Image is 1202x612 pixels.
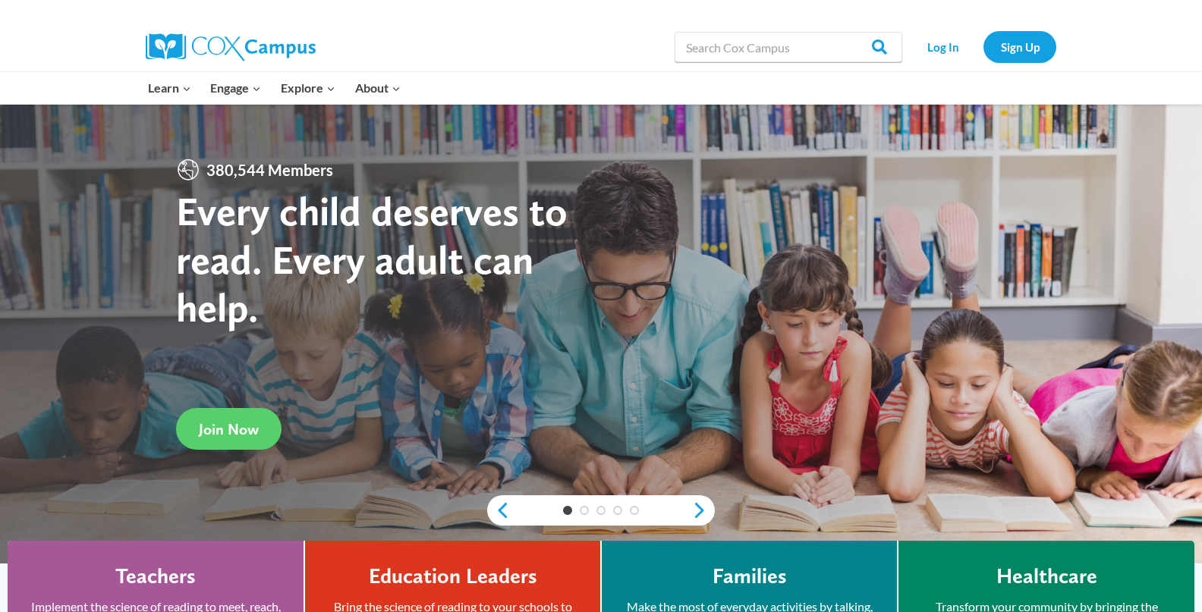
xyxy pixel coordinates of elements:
[692,501,715,519] a: next
[176,408,282,450] a: Join Now
[281,78,335,98] span: Explore
[355,78,401,98] span: About
[563,506,572,515] a: 1
[983,31,1056,62] a: Sign Up
[210,78,261,98] span: Engage
[200,158,339,182] span: 380,544 Members
[176,187,568,331] strong: Every child deserves to read. Every adult can help.
[199,420,259,438] span: Join Now
[138,72,410,104] nav: Primary Navigation
[148,78,191,98] span: Learn
[146,33,316,61] img: Cox Campus
[910,31,976,62] a: Log In
[613,506,622,515] a: 4
[996,563,1097,589] h4: Healthcare
[487,501,510,519] a: previous
[369,563,537,589] h4: Education Leaders
[580,506,589,515] a: 2
[630,506,639,515] a: 5
[596,506,606,515] a: 3
[487,495,715,526] div: content slider buttons
[713,563,787,589] h4: Families
[115,563,196,589] h4: Teachers
[910,31,1056,62] nav: Secondary Navigation
[675,32,902,62] input: Search Cox Campus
